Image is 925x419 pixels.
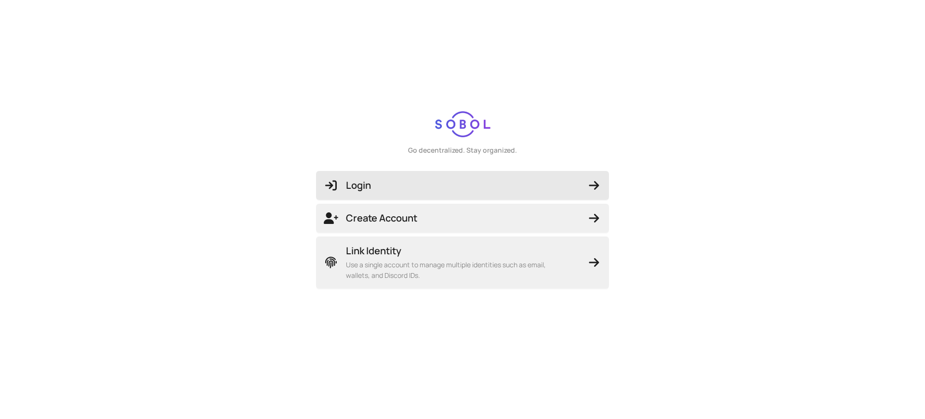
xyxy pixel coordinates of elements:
div: Go decentralized. Stay organized. [408,145,517,156]
span: Link Identity [346,244,568,258]
span: Create Account [324,211,601,225]
span: Use a single account to manage multiple identities such as email, wallets, and Discord IDs. [346,260,568,281]
button: Create Account [316,204,609,233]
img: logo [435,111,490,137]
button: Login [316,171,609,200]
span: Login [324,179,601,192]
button: Link IdentityUse a single account to manage multiple identities such as email, wallets, and Disco... [316,236,609,288]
